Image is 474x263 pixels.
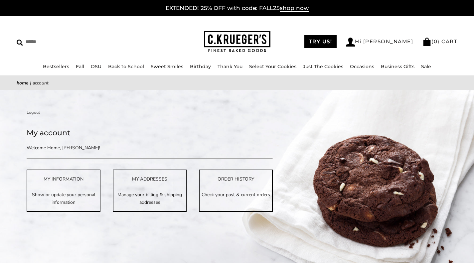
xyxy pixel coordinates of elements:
[43,64,69,69] a: Bestsellers
[346,38,355,47] img: Account
[30,80,31,86] span: |
[113,175,186,183] div: MY ADDRESSES
[108,64,144,69] a: Back to School
[381,64,414,69] a: Business Gifts
[346,38,413,47] a: Hi [PERSON_NAME]
[190,64,211,69] a: Birthday
[27,175,100,183] div: MY INFORMATION
[434,38,438,45] span: 0
[249,64,296,69] a: Select Your Cookies
[151,64,183,69] a: Sweet Smiles
[27,170,100,211] a: MY INFORMATION Show or update your personal information
[17,80,29,86] a: Home
[27,109,40,115] a: Logout
[27,144,203,152] p: Welcome Home, [PERSON_NAME]!
[204,31,270,53] img: C.KRUEGER'S
[91,64,101,69] a: OSU
[166,5,309,12] a: EXTENDED! 25% OFF with code: FALL25shop now
[76,64,84,69] a: Fall
[304,35,337,48] a: TRY US!
[350,64,374,69] a: Occasions
[422,38,431,46] img: Bag
[17,37,120,47] input: Search
[199,170,273,211] a: ORDER HISTORY Check your past & current orders
[200,175,272,183] div: ORDER HISTORY
[17,40,23,46] img: Search
[27,191,100,206] p: Show or update your personal information
[113,170,187,211] a: MY ADDRESSES Manage your billing & shipping addresses
[421,64,431,69] a: Sale
[17,79,457,87] nav: breadcrumbs
[218,64,242,69] a: Thank You
[113,191,186,206] p: Manage your billing & shipping addresses
[422,38,457,45] a: (0) CART
[280,5,309,12] span: shop now
[27,127,273,139] h1: My account
[303,64,343,69] a: Just The Cookies
[33,80,49,86] span: Account
[200,191,272,198] p: Check your past & current orders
